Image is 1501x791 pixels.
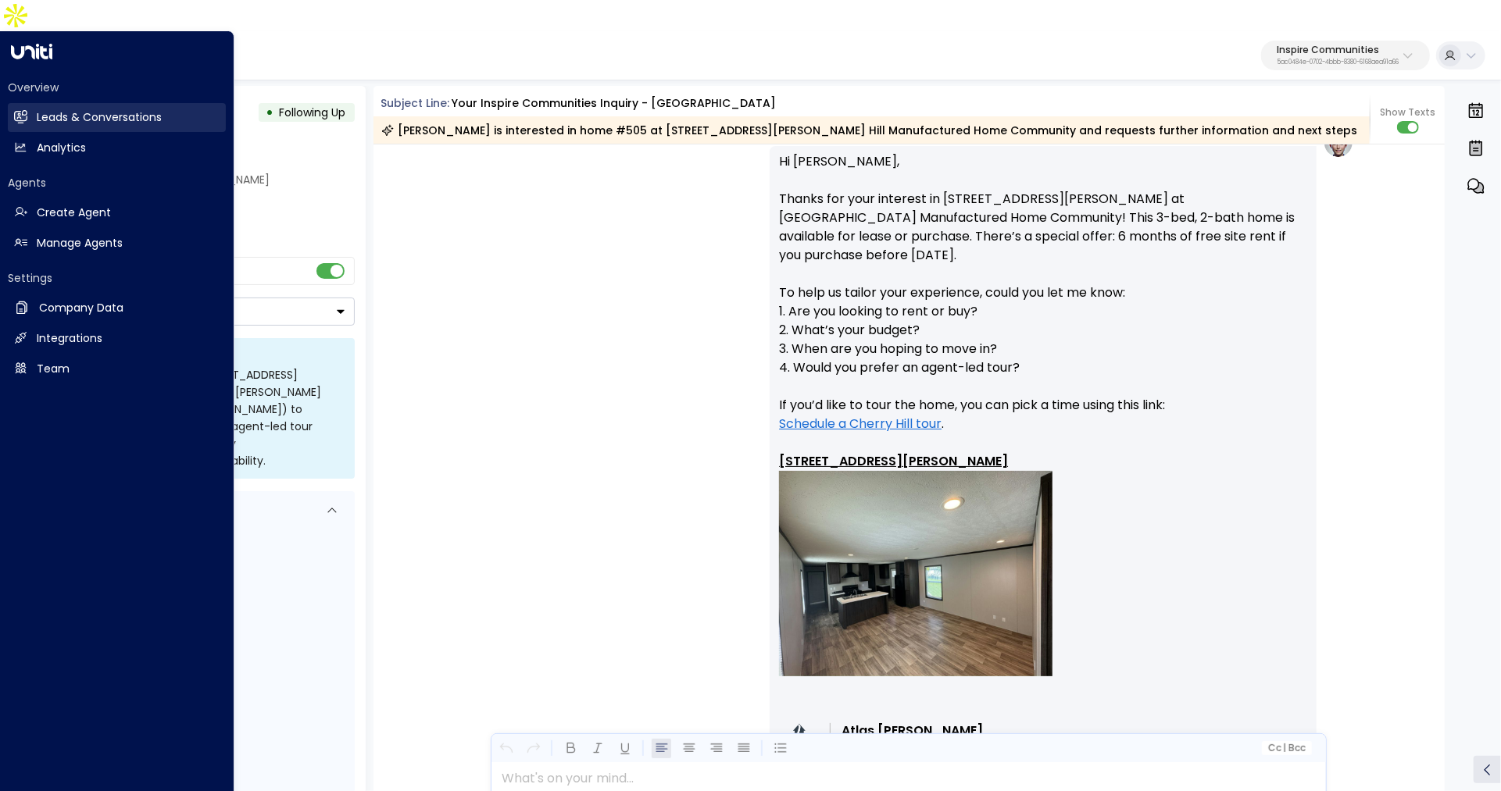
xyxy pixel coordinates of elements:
[381,95,450,111] span: Subject Line:
[8,270,226,286] h2: Settings
[1277,59,1399,66] p: 5ac0484e-0702-4bbb-8380-6168aea91a66
[452,95,776,112] div: Your Inspire Communities Inquiry - [GEOGRAPHIC_DATA]
[39,300,123,316] h2: Company Data
[37,140,86,156] h2: Analytics
[8,134,226,162] a: Analytics
[8,355,226,383] a: Team
[8,198,226,227] a: Create Agent
[37,205,111,221] h2: Create Agent
[280,105,346,120] span: Following Up
[8,229,226,258] a: Manage Agents
[1268,743,1306,754] span: Cc Bcc
[1380,105,1435,119] span: Show Texts
[8,175,226,191] h2: Agents
[37,361,70,377] h2: Team
[8,80,226,95] h2: Overview
[781,724,818,751] img: photo
[779,471,1052,676] img: 70366
[779,415,942,433] a: Schedule a Cherry Hill tour
[842,723,983,738] span: Atlas [PERSON_NAME]
[1277,45,1399,55] p: Inspire Communities
[1261,41,1430,70] button: Inspire Communities5ac0484e-0702-4bbb-8380-6168aea91a66
[8,294,226,322] a: Company Data
[524,739,543,758] button: Redo
[266,98,274,126] div: •
[381,123,1358,138] div: [PERSON_NAME] is interested in home #505 at [STREET_ADDRESS][PERSON_NAME] Hill Manufactured Home ...
[1283,743,1286,754] span: |
[496,739,516,758] button: Undo
[37,330,102,347] h2: Integrations
[8,103,226,132] a: Leads & Conversations
[8,324,226,353] a: Integrations
[779,452,1008,470] u: [STREET_ADDRESS][PERSON_NAME]
[37,109,162,126] h2: Leads & Conversations
[1262,741,1312,756] button: Cc|Bcc
[37,235,123,251] h2: Manage Agents
[779,152,1307,714] p: Hi [PERSON_NAME], Thanks for your interest in [STREET_ADDRESS][PERSON_NAME] at [GEOGRAPHIC_DATA] ...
